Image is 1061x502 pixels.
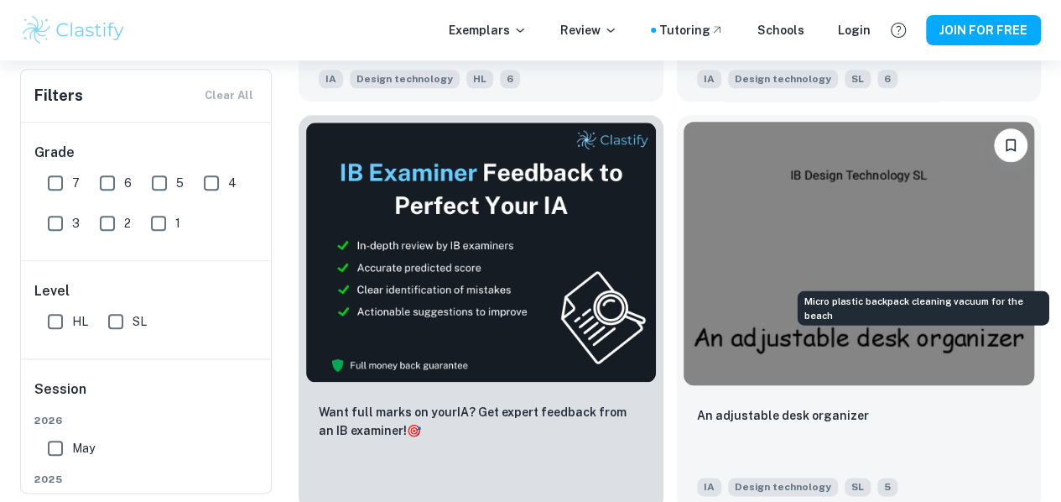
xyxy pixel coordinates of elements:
p: Want full marks on your IA ? Get expert feedback from an IB examiner! [319,403,643,440]
span: 🎯 [407,424,421,437]
span: 2 [124,214,131,233]
p: An adjustable desk organizer [697,406,869,425]
span: 7 [72,174,80,192]
button: Please log in to bookmark exemplars [994,128,1027,162]
h6: Grade [34,143,259,163]
span: 5 [877,478,897,496]
span: IA [697,70,721,88]
span: HL [72,312,88,331]
span: 2025 [34,472,259,487]
span: SL [845,478,871,496]
span: Design technology [728,478,838,496]
span: 5 [176,174,184,192]
img: Clastify logo [20,13,127,47]
img: Design technology IA example thumbnail: An adjustable desk organizer [684,122,1035,385]
button: Help and Feedback [884,16,913,44]
span: SL [845,70,871,88]
span: Design technology [350,70,460,88]
span: Design technology [728,70,838,88]
span: IA [697,478,721,496]
h6: Level [34,281,259,301]
span: IA [319,70,343,88]
span: 3 [72,214,80,233]
a: Login [838,21,871,39]
span: 2026 [34,413,259,428]
div: Micro plastic backpack cleaning vacuum for the beach [798,290,1049,325]
p: Review [560,21,617,39]
a: Schools [757,21,804,39]
span: 6 [877,70,897,88]
span: 6 [124,174,132,192]
h6: Session [34,379,259,413]
h6: Filters [34,84,83,107]
span: HL [466,70,493,88]
span: 6 [500,70,520,88]
p: Exemplars [449,21,527,39]
a: Tutoring [659,21,724,39]
span: 1 [175,214,180,233]
button: JOIN FOR FREE [926,15,1041,45]
span: May [72,439,95,458]
span: 4 [228,174,237,192]
img: Thumbnail [305,122,657,383]
span: SL [133,312,147,331]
